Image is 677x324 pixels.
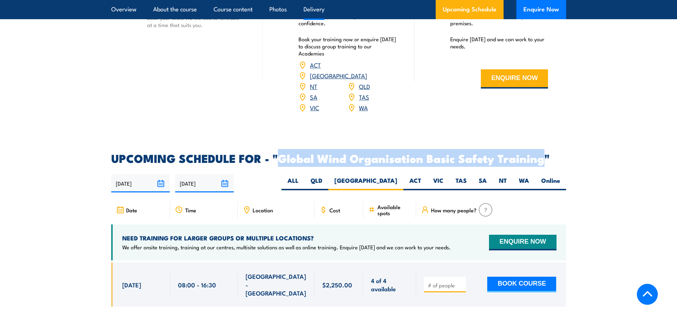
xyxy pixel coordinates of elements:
[111,153,566,163] h2: UPCOMING SCHEDULE FOR - "Global Wind Organisation Basic Safety Training"
[310,103,319,112] a: VIC
[175,174,234,192] input: To date
[178,281,216,289] span: 08:00 - 16:30
[126,207,137,213] span: Date
[310,71,367,80] a: [GEOGRAPHIC_DATA]
[185,207,196,213] span: Time
[246,272,307,297] span: [GEOGRAPHIC_DATA] - [GEOGRAPHIC_DATA]
[473,176,493,190] label: SA
[359,92,369,101] a: TAS
[322,281,352,289] span: $2,250.00
[122,234,451,242] h4: NEED TRAINING FOR LARGER GROUPS OR MULTIPLE LOCATIONS?
[513,176,535,190] label: WA
[299,36,397,57] p: Book your training now or enquire [DATE] to discuss group training to our Academies
[310,82,317,90] a: NT
[489,235,556,250] button: ENQUIRE NOW
[403,176,427,190] label: ACT
[359,103,368,112] a: WA
[310,60,321,69] a: ACT
[427,176,450,190] label: VIC
[253,207,273,213] span: Location
[310,92,317,101] a: SA
[329,207,340,213] span: Cost
[371,276,408,293] span: 4 of 4 available
[111,174,170,192] input: From date
[281,176,305,190] label: ALL
[493,176,513,190] label: NT
[450,176,473,190] label: TAS
[359,82,370,90] a: QLD
[535,176,566,190] label: Online
[305,176,328,190] label: QLD
[328,176,403,190] label: [GEOGRAPHIC_DATA]
[481,69,548,89] button: ENQUIRE NOW
[377,204,411,216] span: Available spots
[147,14,245,28] p: Book your seats via the course schedule at a time that suits you.
[122,244,451,251] p: We offer onsite training, training at our centres, multisite solutions as well as online training...
[428,282,463,289] input: # of people
[431,207,477,213] span: How many people?
[487,277,556,292] button: BOOK COURSE
[450,36,548,50] p: Enquire [DATE] and we can work to your needs.
[122,281,141,289] span: [DATE]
